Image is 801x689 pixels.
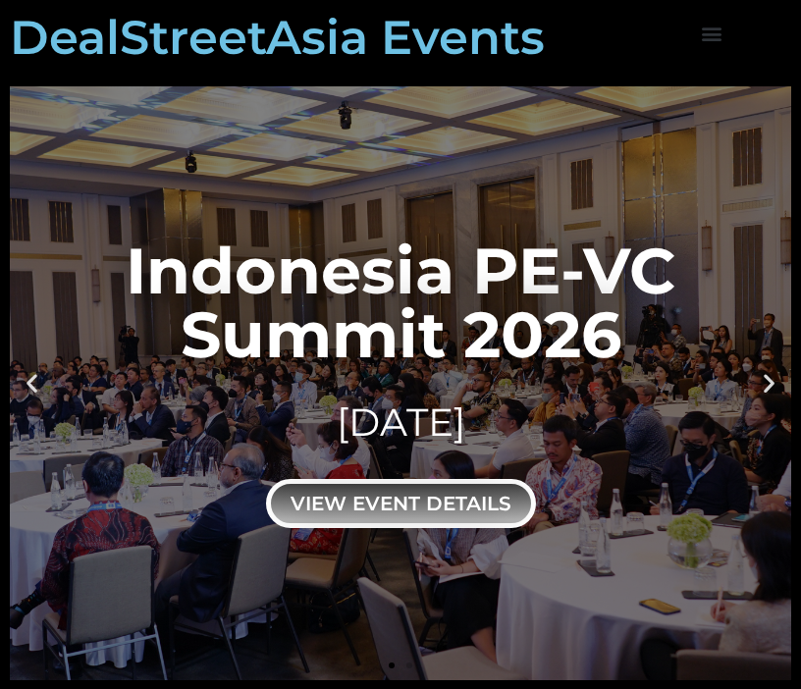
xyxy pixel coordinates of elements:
[406,662,412,668] span: Go to slide 2
[389,662,395,668] span: Go to slide 1
[757,371,781,396] div: Next slide
[10,238,791,366] div: Indonesia PE-VC Summit 2026
[10,9,545,66] a: DealStreetAsia Events
[10,396,791,450] div: [DATE]
[20,371,44,396] div: Previous slide
[10,86,791,680] a: Indonesia PE-VC Summit 2026[DATE]view event details
[696,17,728,49] div: Menu Toggle
[266,478,536,527] div: view event details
